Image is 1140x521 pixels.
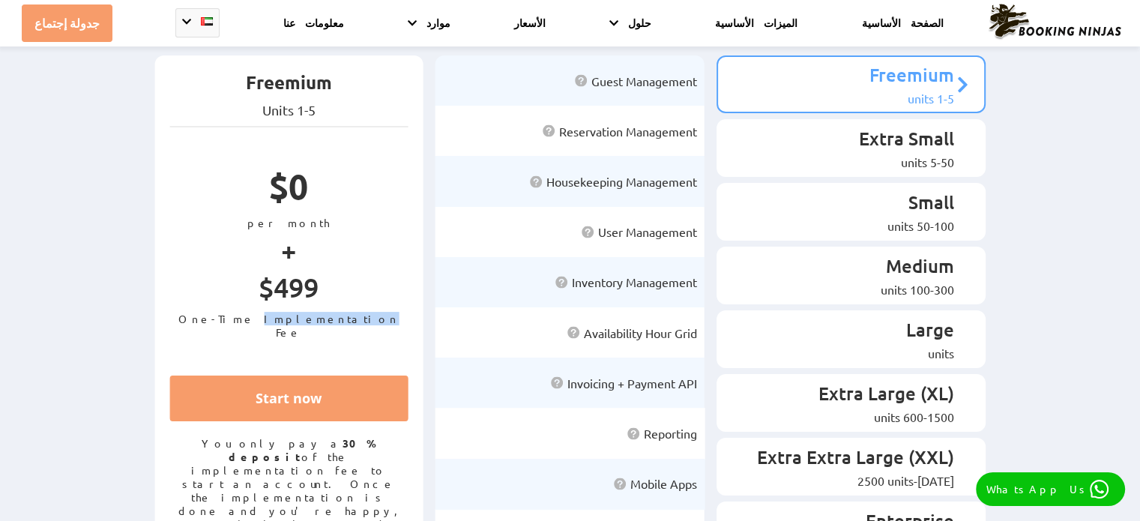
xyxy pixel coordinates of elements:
p: per month [170,216,409,229]
span: Guest Management [591,73,697,88]
div: 100-300 units [733,282,954,297]
a: الصفحة الأساسية [861,16,943,46]
div: 50-100 units [733,218,954,233]
span: Mobile Apps [630,476,697,491]
div: units [733,346,954,361]
p: Extra Extra Large (XXL) [733,445,954,473]
img: help icon [627,427,640,440]
a: الأسعار [514,16,546,46]
p: Extra Large (XL) [733,382,954,409]
p: + [170,229,409,271]
img: help icon [614,478,627,490]
a: موارد [426,16,450,46]
img: help icon [543,124,555,137]
img: help icon [555,276,568,289]
img: Booking Ninjas Logo [987,3,1122,40]
img: help icon [551,376,564,389]
span: Inventory Management [572,274,697,289]
p: 1-5 Units [170,102,409,118]
p: $499 [170,271,409,312]
span: Reservation Management [559,124,697,139]
span: Invoicing + Payment API [567,376,697,391]
a: Start now [170,376,409,421]
strong: 30% deposit [229,436,377,463]
div: [DATE]-2500 units [733,473,954,488]
a: حلول [628,16,651,46]
p: Medium [733,254,954,282]
p: $0 [170,164,409,216]
p: Extra Small [733,127,954,154]
a: معلومات عنا [283,16,344,46]
a: WhatsApp Us [976,472,1125,506]
span: Housekeeping Management [546,174,697,189]
div: 1-5 units [733,91,954,106]
a: جدولة إجتماع [22,4,112,42]
img: help icon [530,175,543,188]
img: help icon [582,226,594,238]
p: WhatsApp Us [986,483,1090,496]
p: Freemium [170,70,409,102]
a: الميزات الأساسية [715,16,797,46]
p: Freemium [733,63,954,91]
img: help icon [575,74,588,87]
p: Small [733,190,954,218]
p: One-Time Implementation Fee [170,312,409,339]
span: Reporting [644,426,697,441]
div: 5-50 units [733,154,954,169]
img: help icon [567,326,580,339]
span: User Management [598,224,697,239]
p: Large [733,318,954,346]
span: Availability Hour Grid [584,325,697,340]
div: 600-1500 units [733,409,954,424]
